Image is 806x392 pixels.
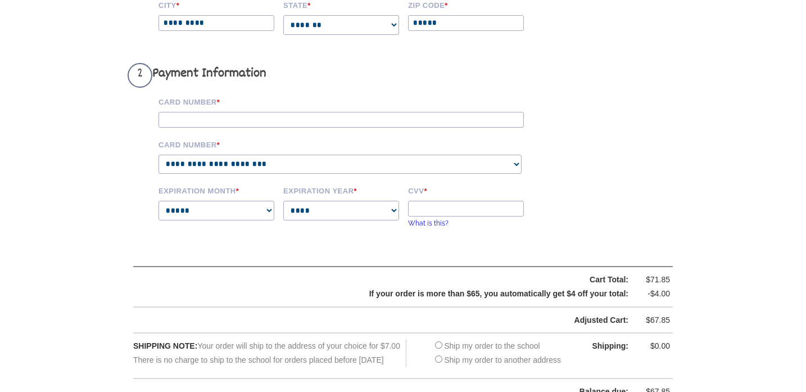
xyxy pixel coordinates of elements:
label: Card Number [159,96,541,106]
a: What is this? [408,219,449,227]
div: Cart Total: [162,273,628,287]
label: Card Number [159,139,541,149]
label: Expiration Year [283,185,400,195]
h3: Payment Information [128,63,541,88]
div: $71.85 [636,273,670,287]
label: Expiration Month [159,185,275,195]
div: -$4.00 [636,287,670,301]
span: 2 [128,63,152,88]
div: $0.00 [636,339,670,353]
div: Ship my order to the school Ship my order to another address [432,339,561,367]
span: SHIPPING NOTE: [133,341,197,350]
label: CVV [408,185,525,195]
div: Your order will ship to the address of your choice for $7.00 There is no charge to ship to the sc... [133,339,406,367]
div: Shipping: [572,339,628,353]
div: $67.85 [636,313,670,327]
div: If your order is more than $65, you automatically get $4 off your total: [162,287,628,301]
div: Adjusted Cart: [162,313,628,327]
